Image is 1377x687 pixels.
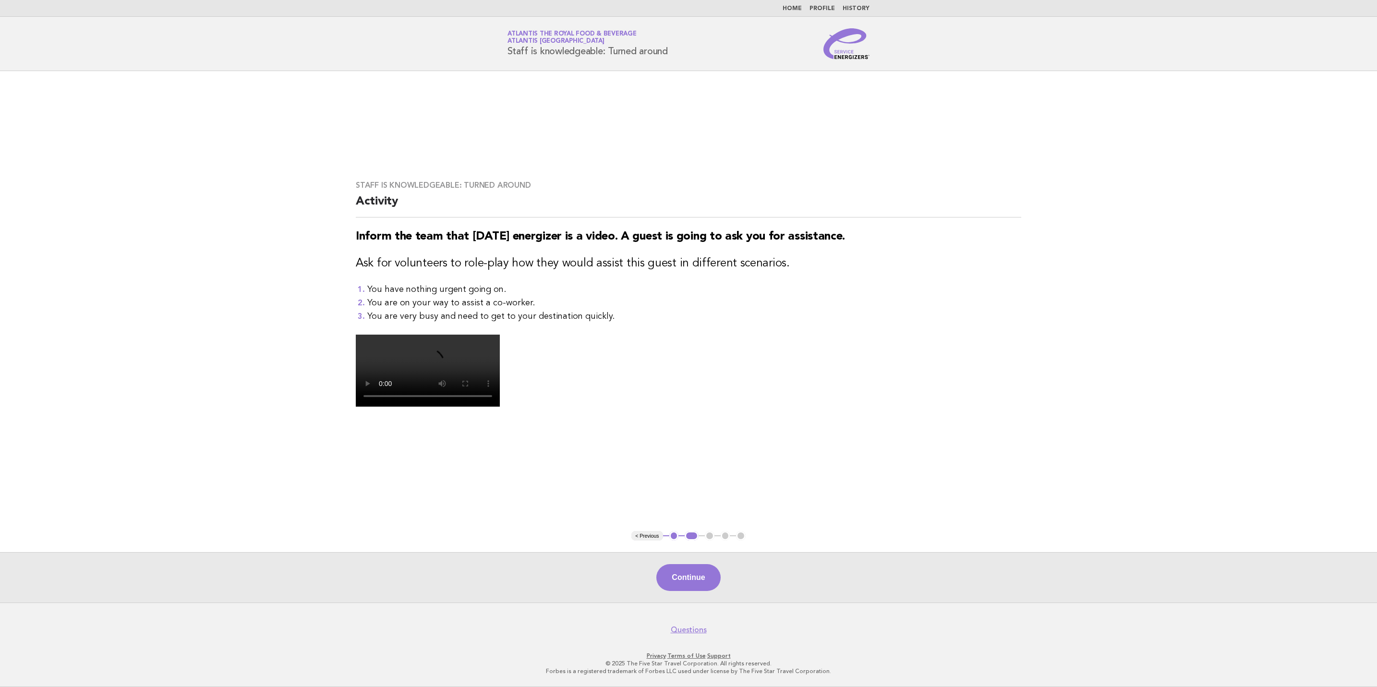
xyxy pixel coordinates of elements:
[631,531,663,541] button: < Previous
[667,652,706,659] a: Terms of Use
[669,531,679,541] button: 1
[367,310,1021,323] li: You are very busy and need to get to your destination quickly.
[395,667,982,675] p: Forbes is a registered trademark of Forbes LLC used under license by The Five Star Travel Corpora...
[507,31,637,44] a: Atlantis the Royal Food & BeverageAtlantis [GEOGRAPHIC_DATA]
[671,625,707,635] a: Questions
[707,652,731,659] a: Support
[356,181,1021,190] h3: Staff is knowledgeable: Turned around
[823,28,870,59] img: Service Energizers
[843,6,870,12] a: History
[507,31,668,56] h1: Staff is knowledgeable: Turned around
[685,531,699,541] button: 2
[356,256,1021,271] h3: Ask for volunteers to role-play how they would assist this guest in different scenarios.
[367,283,1021,296] li: You have nothing urgent going on.
[809,6,835,12] a: Profile
[356,194,1021,217] h2: Activity
[367,296,1021,310] li: You are on your way to assist a co-worker.
[647,652,666,659] a: Privacy
[783,6,802,12] a: Home
[356,231,845,242] strong: Inform the team that [DATE] energizer is a video. A guest is going to ask you for assistance.
[656,564,720,591] button: Continue
[395,652,982,660] p: · ·
[507,38,604,45] span: Atlantis [GEOGRAPHIC_DATA]
[395,660,982,667] p: © 2025 The Five Star Travel Corporation. All rights reserved.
